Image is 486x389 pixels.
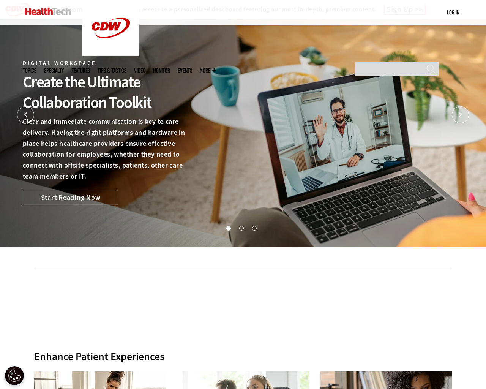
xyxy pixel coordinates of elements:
[44,68,64,73] span: Specialty
[82,50,139,58] a: CDW
[34,350,452,363] div: Enhance Patient Experiences
[71,68,90,73] a: Features
[25,8,71,15] img: Home
[5,366,24,385] div: Cookie Settings
[252,226,256,230] button: 3 of 3
[17,106,34,123] button: Prev
[5,366,24,385] button: Open Preferences
[226,226,230,230] button: 1 of 3
[447,8,459,16] div: User menu
[98,68,126,73] a: Tips & Tactics
[452,106,469,123] button: Next
[23,116,199,182] p: Clear and immediate communication is key to care delivery. Having the right platforms and hardwar...
[134,68,145,73] a: Video
[105,281,381,316] iframe: advertisement
[239,226,243,230] button: 2 of 3
[23,191,118,204] a: Start Reading Now
[23,68,36,73] span: Topics
[447,9,459,16] a: Log in
[200,68,216,73] span: More
[23,72,199,113] div: Create the Ultimate Collaboration Toolkit
[178,68,192,73] a: Events
[153,68,170,73] a: MonITor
